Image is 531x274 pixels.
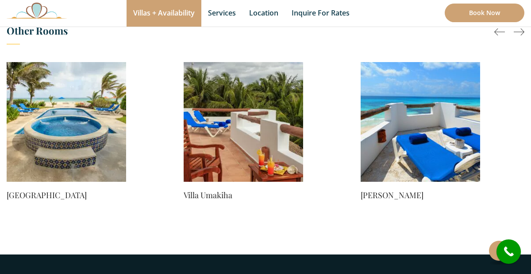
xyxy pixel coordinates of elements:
[361,189,480,201] a: [PERSON_NAME]
[7,22,524,44] h3: Other Rooms
[7,189,126,201] a: [GEOGRAPHIC_DATA]
[7,2,67,19] img: Awesome Logo
[445,4,524,22] a: Book Now
[496,239,521,264] a: call
[184,189,303,201] a: Villa Umakiha
[499,242,519,262] i: call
